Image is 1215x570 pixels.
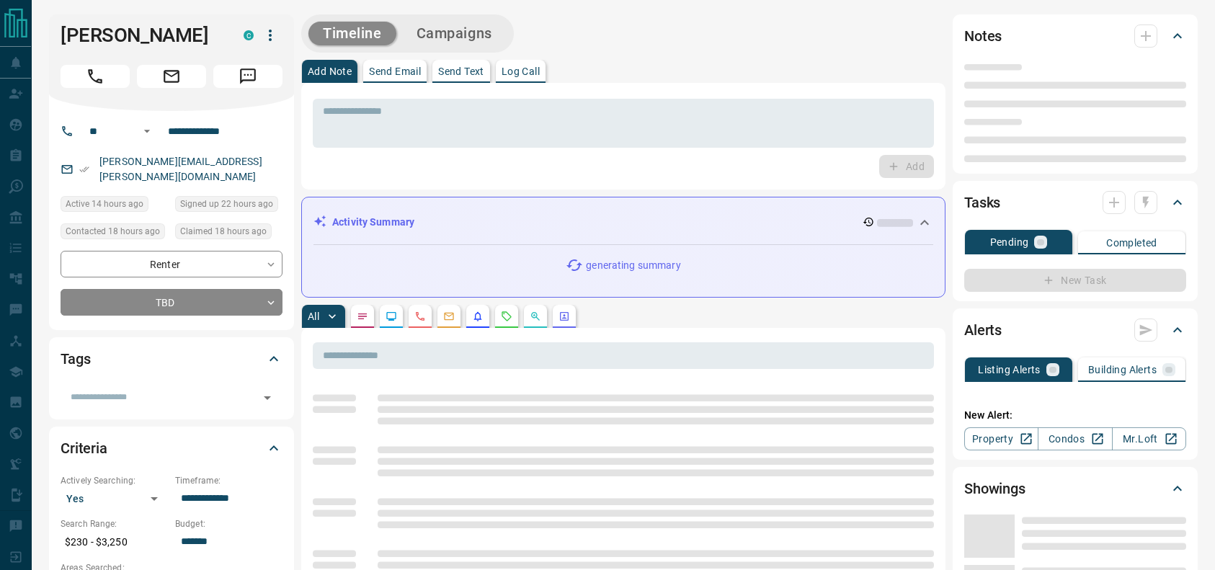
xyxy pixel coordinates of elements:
[369,66,421,76] p: Send Email
[964,319,1002,342] h2: Alerts
[61,530,168,554] p: $230 - $3,250
[357,311,368,322] svg: Notes
[61,342,282,376] div: Tags
[313,209,933,236] div: Activity Summary
[180,224,267,239] span: Claimed 18 hours ago
[964,185,1186,220] div: Tasks
[332,215,414,230] p: Activity Summary
[66,197,143,211] span: Active 14 hours ago
[61,347,90,370] h2: Tags
[501,311,512,322] svg: Requests
[964,25,1002,48] h2: Notes
[438,66,484,76] p: Send Text
[1088,365,1157,375] p: Building Alerts
[964,427,1038,450] a: Property
[308,311,319,321] p: All
[402,22,507,45] button: Campaigns
[244,30,254,40] div: condos.ca
[386,311,397,322] svg: Lead Browsing Activity
[79,164,89,174] svg: Email Verified
[61,487,168,510] div: Yes
[308,22,396,45] button: Timeline
[257,388,277,408] button: Open
[213,65,282,88] span: Message
[443,311,455,322] svg: Emails
[964,313,1186,347] div: Alerts
[61,251,282,277] div: Renter
[964,408,1186,423] p: New Alert:
[138,123,156,140] button: Open
[175,474,282,487] p: Timeframe:
[990,237,1029,247] p: Pending
[175,196,282,216] div: Mon Aug 18 2025
[137,65,206,88] span: Email
[308,66,352,76] p: Add Note
[61,474,168,487] p: Actively Searching:
[978,365,1041,375] p: Listing Alerts
[502,66,540,76] p: Log Call
[964,191,1000,214] h2: Tasks
[61,431,282,466] div: Criteria
[61,196,168,216] div: Mon Aug 18 2025
[586,258,680,273] p: generating summary
[964,477,1025,500] h2: Showings
[472,311,484,322] svg: Listing Alerts
[964,471,1186,506] div: Showings
[61,437,107,460] h2: Criteria
[66,224,160,239] span: Contacted 18 hours ago
[61,24,222,47] h1: [PERSON_NAME]
[61,65,130,88] span: Call
[180,197,273,211] span: Signed up 22 hours ago
[558,311,570,322] svg: Agent Actions
[414,311,426,322] svg: Calls
[61,517,168,530] p: Search Range:
[61,289,282,316] div: TBD
[530,311,541,322] svg: Opportunities
[61,223,168,244] div: Mon Aug 18 2025
[99,156,262,182] a: [PERSON_NAME][EMAIL_ADDRESS][PERSON_NAME][DOMAIN_NAME]
[964,19,1186,53] div: Notes
[1038,427,1112,450] a: Condos
[175,223,282,244] div: Mon Aug 18 2025
[1112,427,1186,450] a: Mr.Loft
[175,517,282,530] p: Budget:
[1106,238,1157,248] p: Completed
